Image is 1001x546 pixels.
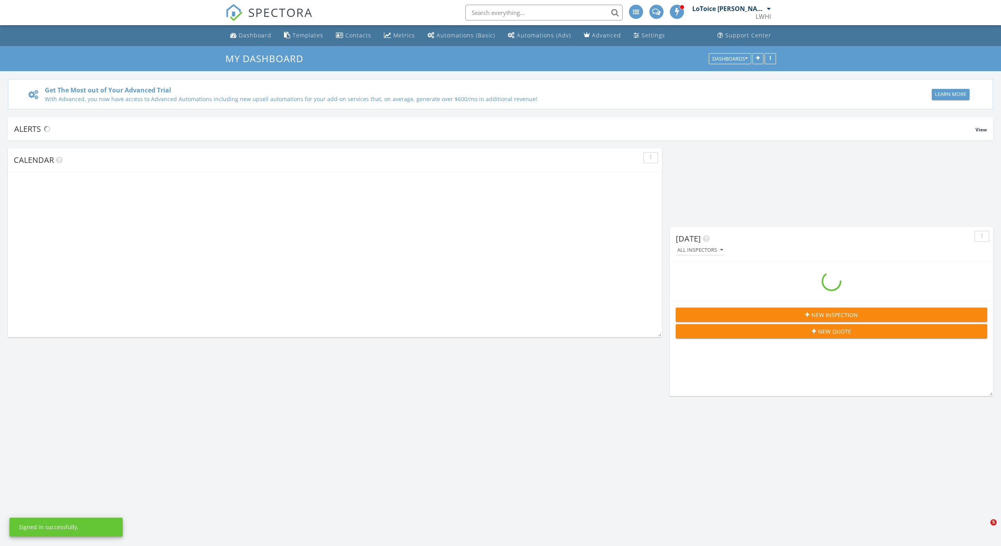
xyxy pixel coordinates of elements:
div: Support Center [725,31,771,39]
button: All Inspectors [676,245,724,256]
button: Learn More [932,89,970,100]
a: Support Center [714,28,774,43]
button: New Quote [676,324,987,338]
a: Advanced [581,28,624,43]
div: All Inspectors [677,247,723,253]
a: Settings [630,28,668,43]
div: Dashboard [239,31,271,39]
button: New Inspection [676,308,987,322]
div: Templates [293,31,323,39]
a: Contacts [333,28,374,43]
div: Settings [642,31,665,39]
input: Search everything... [465,5,623,20]
a: Templates [281,28,326,43]
div: Alerts [14,124,975,134]
div: Contacts [345,31,371,39]
a: Automations (Advanced) [505,28,574,43]
a: Metrics [381,28,418,43]
div: Signed in successfully. [19,523,79,531]
span: View [975,126,987,133]
span: 5 [990,519,997,526]
span: SPECTORA [248,4,313,20]
img: The Best Home Inspection Software - Spectora [225,4,243,21]
div: Advanced [592,31,621,39]
span: New Inspection [811,311,858,319]
iframe: Intercom live chat [974,519,993,538]
a: SPECTORA [225,11,313,27]
a: My Dashboard [225,52,310,65]
span: [DATE] [676,233,701,244]
div: LoToice [PERSON_NAME] [692,5,765,13]
span: Calendar [14,155,54,165]
a: Automations (Basic) [424,28,498,43]
div: Automations (Adv) [517,31,571,39]
div: Learn More [935,90,966,98]
div: Automations (Basic) [437,31,495,39]
div: With Advanced, you now have access to Advanced Automations including new upsell automations for y... [45,95,818,103]
div: Metrics [393,31,415,39]
a: Dashboard [227,28,275,43]
button: Dashboards [709,53,751,64]
span: New Quote [818,327,851,336]
div: Get The Most out of Your Advanced Trial [45,85,818,95]
div: Dashboards [712,56,748,61]
div: LWHI [756,13,771,20]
